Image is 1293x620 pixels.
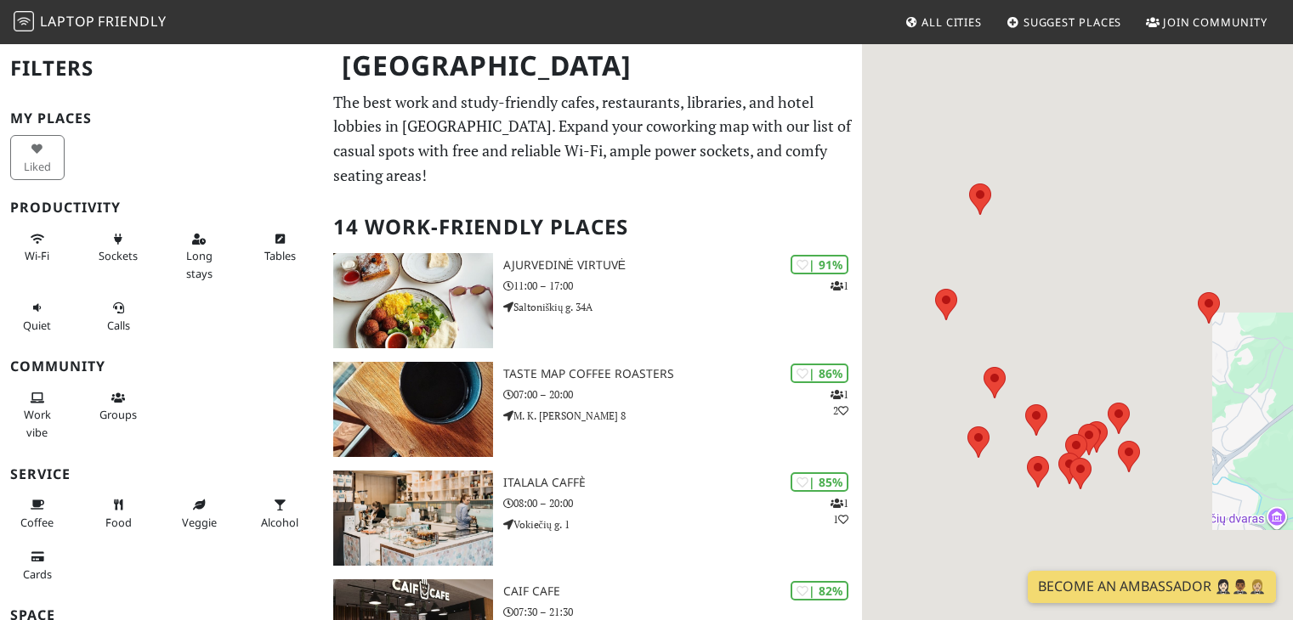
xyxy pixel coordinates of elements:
[91,491,145,536] button: Food
[503,258,863,273] h3: Ajurvedinė virtuvė
[333,362,492,457] img: Taste Map Coffee Roasters
[503,604,863,620] p: 07:30 – 21:30
[503,408,863,424] p: M. K. [PERSON_NAME] 8
[1000,7,1129,37] a: Suggest Places
[182,515,217,530] span: Veggie
[791,364,848,383] div: | 86%
[1028,571,1276,603] a: Become an Ambassador 🤵🏻‍♀️🤵🏾‍♂️🤵🏼‍♀️
[503,367,863,381] h3: Taste Map Coffee Roasters
[99,248,138,263] span: Power sockets
[186,248,213,280] span: Long stays
[10,384,65,446] button: Work vibe
[922,14,982,30] span: All Cities
[333,253,492,348] img: Ajurvedinė virtuvė
[323,253,862,348] a: Ajurvedinė virtuvė | 91% 1 Ajurvedinė virtuvė 11:00 – 17:00 Saltoniškių g. 34A
[172,491,226,536] button: Veggie
[10,294,65,339] button: Quiet
[898,7,989,37] a: All Cities
[333,90,852,188] p: The best work and study-friendly cafes, restaurants, libraries, and hotel lobbies in [GEOGRAPHIC_...
[10,225,65,270] button: Wi-Fi
[328,42,859,89] h1: [GEOGRAPHIC_DATA]
[503,584,863,599] h3: Caif Cafe
[791,255,848,274] div: | 91%
[10,42,313,94] h2: Filters
[91,294,145,339] button: Calls
[107,318,130,333] span: Video/audio calls
[503,516,863,533] p: Vokiečių g. 1
[91,225,145,270] button: Sockets
[105,515,132,530] span: Food
[503,495,863,511] p: 08:00 – 20:00
[20,515,54,530] span: Coffee
[99,407,137,422] span: Group tables
[172,225,226,287] button: Long stays
[333,471,492,566] img: Italala Caffè
[14,11,34,31] img: LaptopFriendly
[791,581,848,600] div: | 82%
[831,386,848,419] p: 1 2
[831,278,848,294] p: 1
[252,225,307,270] button: Tables
[98,12,166,31] span: Friendly
[23,566,52,582] span: Credit cards
[503,476,863,490] h3: Italala Caffè
[91,384,145,429] button: Groups
[264,248,296,263] span: Work-friendly tables
[503,386,863,403] p: 07:00 – 20:00
[323,362,862,457] a: Taste Map Coffee Roasters | 86% 12 Taste Map Coffee Roasters 07:00 – 20:00 M. K. [PERSON_NAME] 8
[1024,14,1122,30] span: Suggest Places
[831,495,848,527] p: 1 1
[25,248,49,263] span: Stable Wi-Fi
[10,543,65,588] button: Cards
[10,110,313,127] h3: My Places
[14,8,167,37] a: LaptopFriendly LaptopFriendly
[791,472,848,492] div: | 85%
[10,358,313,375] h3: Community
[10,491,65,536] button: Coffee
[323,471,862,566] a: Italala Caffè | 85% 11 Italala Caffè 08:00 – 20:00 Vokiečių g. 1
[10,200,313,216] h3: Productivity
[40,12,95,31] span: Laptop
[261,515,298,530] span: Alcohol
[23,318,51,333] span: Quiet
[1139,7,1274,37] a: Join Community
[252,491,307,536] button: Alcohol
[24,407,51,439] span: People working
[1163,14,1267,30] span: Join Community
[10,466,313,482] h3: Service
[503,278,863,294] p: 11:00 – 17:00
[503,299,863,315] p: Saltoniškių g. 34A
[333,201,852,253] h2: 14 Work-Friendly Places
